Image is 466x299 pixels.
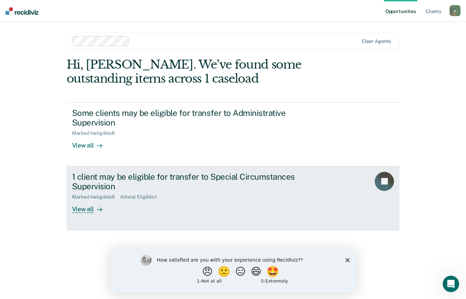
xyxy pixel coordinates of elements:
[67,102,400,166] a: Some clients may be eligible for transfer to Administrative SupervisionMarked Ineligible:8View all
[110,248,356,292] iframe: Survey by Kim from Recidiviz
[67,166,400,230] a: 1 client may be eligible for transfer to Special Circumstances SupervisionMarked Ineligible:9Almo...
[5,7,38,15] img: Recidiviz
[120,194,162,200] div: Almost Eligible : 1
[72,108,313,128] div: Some clients may be eligible for transfer to Administrative Supervision
[72,130,120,136] div: Marked Ineligible : 8
[72,194,120,200] div: Marked Ineligible : 9
[72,136,110,149] div: View all
[362,38,391,44] div: Clear agents
[67,58,333,86] div: Hi, [PERSON_NAME]. We’ve found some outstanding items across 1 caseload
[72,200,110,213] div: View all
[443,276,459,292] iframe: Intercom live chat
[72,172,313,192] div: 1 client may be eligible for transfer to Special Circumstances Supervision
[450,5,461,16] button: k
